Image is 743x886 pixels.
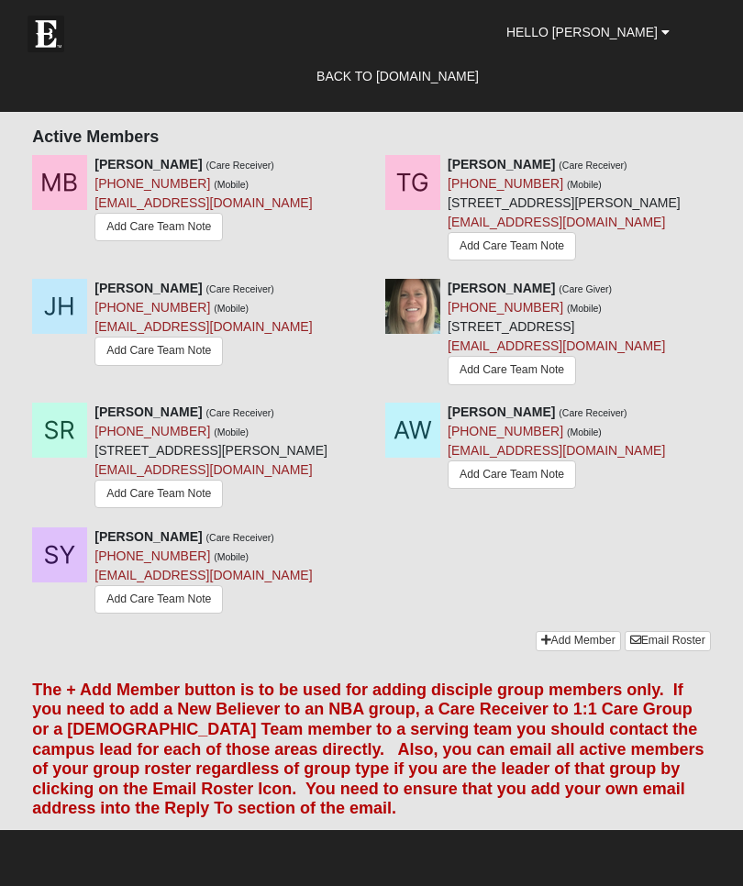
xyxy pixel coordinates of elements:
[448,356,576,384] a: Add Care Team Note
[94,195,312,210] a: [EMAIL_ADDRESS][DOMAIN_NAME]
[567,179,602,190] small: (Mobile)
[206,160,274,171] small: (Care Receiver)
[94,281,202,295] strong: [PERSON_NAME]
[94,480,223,508] a: Add Care Team Note
[94,462,312,477] a: [EMAIL_ADDRESS][DOMAIN_NAME]
[506,25,658,39] span: Hello [PERSON_NAME]
[559,283,612,294] small: (Care Giver)
[448,155,681,265] div: [STREET_ADDRESS][PERSON_NAME]
[303,53,493,99] a: Back to [DOMAIN_NAME]
[448,404,555,419] strong: [PERSON_NAME]
[625,631,711,650] a: Email Roster
[206,407,274,418] small: (Care Receiver)
[206,532,274,543] small: (Care Receiver)
[94,403,327,513] div: [STREET_ADDRESS][PERSON_NAME]
[448,232,576,260] a: Add Care Team Note
[448,157,555,172] strong: [PERSON_NAME]
[94,529,202,544] strong: [PERSON_NAME]
[448,460,576,489] a: Add Care Team Note
[493,9,683,55] a: Hello [PERSON_NAME]
[214,426,249,437] small: (Mobile)
[94,404,202,419] strong: [PERSON_NAME]
[559,407,627,418] small: (Care Receiver)
[94,319,312,334] a: [EMAIL_ADDRESS][DOMAIN_NAME]
[448,281,555,295] strong: [PERSON_NAME]
[536,631,621,650] a: Add Member
[94,176,210,191] a: [PHONE_NUMBER]
[559,160,627,171] small: (Care Receiver)
[448,443,665,458] a: [EMAIL_ADDRESS][DOMAIN_NAME]
[94,548,210,563] a: [PHONE_NUMBER]
[94,300,210,315] a: [PHONE_NUMBER]
[214,303,249,314] small: (Mobile)
[567,426,602,437] small: (Mobile)
[94,337,223,365] a: Add Care Team Note
[214,179,249,190] small: (Mobile)
[448,338,665,353] a: [EMAIL_ADDRESS][DOMAIN_NAME]
[94,568,312,582] a: [EMAIL_ADDRESS][DOMAIN_NAME]
[94,157,202,172] strong: [PERSON_NAME]
[448,176,563,191] a: [PHONE_NUMBER]
[28,16,64,52] img: Eleven22 logo
[214,551,249,562] small: (Mobile)
[94,585,223,614] a: Add Care Team Note
[448,424,563,438] a: [PHONE_NUMBER]
[32,127,711,148] h4: Active Members
[94,424,210,438] a: [PHONE_NUMBER]
[32,681,704,818] font: The + Add Member button is to be used for adding disciple group members only. If you need to add ...
[206,283,274,294] small: (Care Receiver)
[94,213,223,241] a: Add Care Team Note
[448,279,665,389] div: [STREET_ADDRESS]
[448,300,563,315] a: [PHONE_NUMBER]
[567,303,602,314] small: (Mobile)
[448,215,665,229] a: [EMAIL_ADDRESS][DOMAIN_NAME]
